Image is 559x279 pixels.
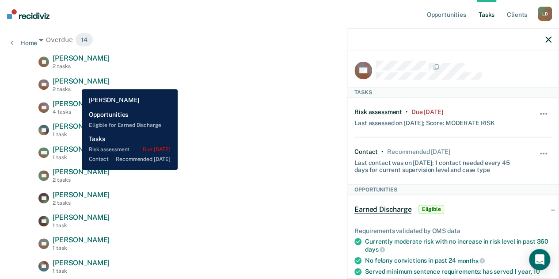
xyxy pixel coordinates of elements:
[354,116,495,127] div: Last assessed on [DATE]; Score: MODERATE RISK
[457,257,485,264] span: months
[53,222,110,229] div: 1 task
[354,148,378,155] div: Contact
[53,122,110,130] span: [PERSON_NAME]
[529,249,550,270] div: Open Intercom Messenger
[411,108,443,116] div: Due 2 months ago
[53,168,110,176] span: [PERSON_NAME]
[538,7,552,21] div: L D
[53,54,110,62] span: [PERSON_NAME]
[381,148,384,155] div: •
[53,86,110,92] div: 2 tasks
[7,9,49,19] img: Recidiviz
[53,145,110,153] span: [PERSON_NAME]
[53,245,110,251] div: 1 task
[387,148,450,155] div: Recommended in 5 days
[53,268,110,274] div: 1 task
[75,33,93,47] span: 14
[53,191,110,199] span: [PERSON_NAME]
[53,99,110,108] span: [PERSON_NAME]
[418,205,444,214] span: Eligible
[53,109,110,115] div: 4 tasks
[53,177,110,183] div: 2 tasks
[11,39,37,47] a: Home
[354,108,402,116] div: Risk assessment
[53,154,110,161] div: 1 task
[53,63,110,69] div: 2 tasks
[347,184,559,195] div: Opportunities
[365,238,551,253] div: Currently moderate risk with no increase in risk level in past 360
[365,256,551,264] div: No felony convictions in past 24
[354,227,551,234] div: Requirements validated by OMS data
[354,205,411,214] span: Earned Discharge
[53,236,110,244] span: [PERSON_NAME]
[53,77,110,85] span: [PERSON_NAME]
[347,87,559,97] div: Tasks
[53,259,110,267] span: [PERSON_NAME]
[365,246,385,253] span: days
[53,213,110,222] span: [PERSON_NAME]
[354,155,519,174] div: Last contact was on [DATE]; 1 contact needed every 45 days for current supervision level and case...
[53,131,110,138] div: 1 task
[53,200,110,206] div: 2 tasks
[347,195,559,223] div: Earned DischargeEligible
[406,108,408,116] div: •
[38,33,521,47] div: Overdue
